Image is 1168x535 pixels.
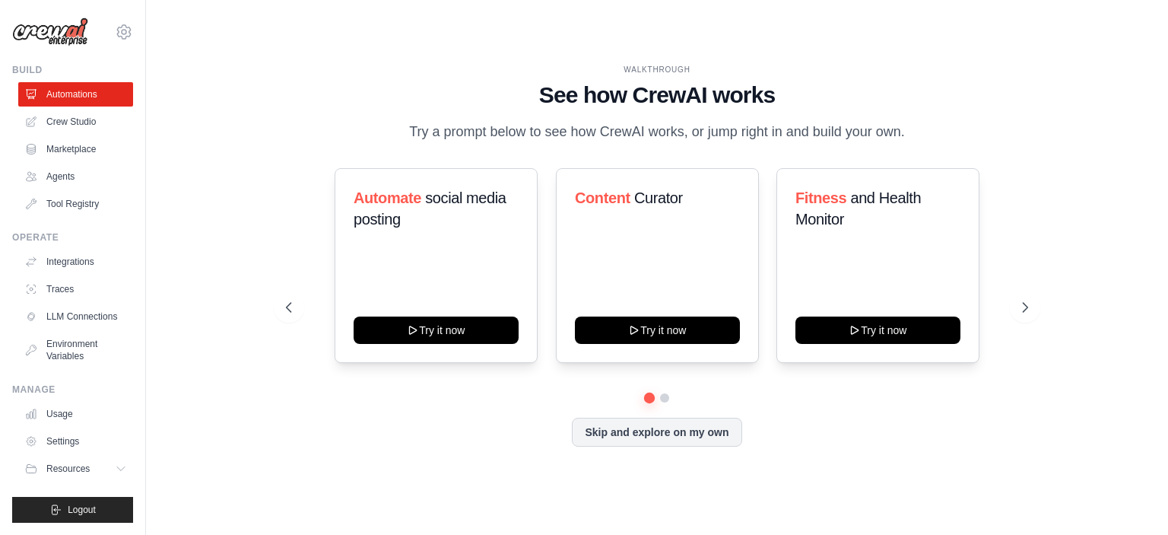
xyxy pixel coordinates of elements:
span: Fitness [795,189,846,206]
div: Operate [12,231,133,244]
a: Tool Registry [18,192,133,216]
a: Automations [18,82,133,107]
a: Crew Studio [18,110,133,134]
button: Try it now [795,317,960,344]
button: Try it now [354,317,519,344]
span: and Health Monitor [795,189,921,228]
img: Logo [12,18,88,46]
span: Content [575,189,630,206]
button: Resources [18,457,133,481]
span: Automate [354,189,421,206]
button: Skip and explore on my own [572,418,741,447]
a: Agents [18,164,133,189]
span: social media posting [354,189,506,228]
div: Build [12,64,133,76]
h1: See how CrewAI works [286,81,1028,109]
span: Logout [68,504,96,516]
div: Manage [12,384,133,396]
div: WALKTHROUGH [286,64,1028,75]
a: Usage [18,402,133,426]
a: Traces [18,277,133,301]
button: Logout [12,497,133,523]
a: Environment Variables [18,332,133,368]
a: Marketplace [18,137,133,161]
p: Try a prompt below to see how CrewAI works, or jump right in and build your own. [401,121,912,143]
button: Try it now [575,317,740,344]
a: Settings [18,429,133,454]
a: LLM Connections [18,304,133,329]
iframe: Chat Widget [1092,462,1168,535]
span: Resources [46,463,90,475]
a: Integrations [18,250,133,274]
span: Curator [634,189,683,206]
